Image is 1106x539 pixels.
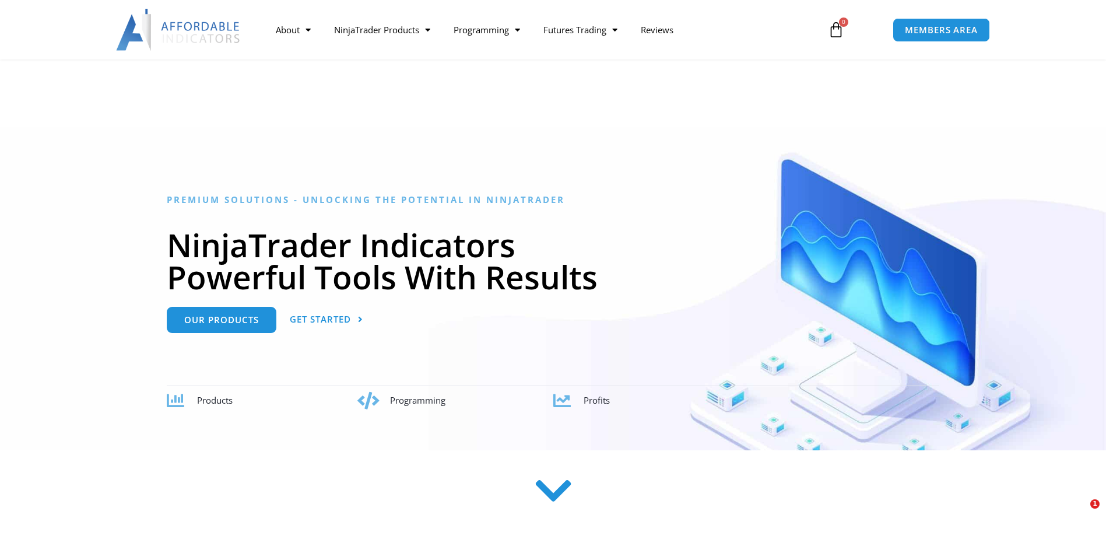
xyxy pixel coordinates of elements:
[167,194,939,205] h6: Premium Solutions - Unlocking the Potential in NinjaTrader
[584,394,610,406] span: Profits
[1066,499,1094,527] iframe: Intercom live chat
[532,16,629,43] a: Futures Trading
[893,18,990,42] a: MEMBERS AREA
[184,316,259,324] span: Our Products
[167,307,276,333] a: Our Products
[264,16,814,43] nav: Menu
[290,307,363,333] a: Get Started
[167,229,939,293] h1: NinjaTrader Indicators Powerful Tools With Results
[1090,499,1100,509] span: 1
[905,26,978,34] span: MEMBERS AREA
[629,16,685,43] a: Reviews
[390,394,445,406] span: Programming
[810,13,862,47] a: 0
[442,16,532,43] a: Programming
[839,17,848,27] span: 0
[264,16,322,43] a: About
[116,9,241,51] img: LogoAI | Affordable Indicators – NinjaTrader
[322,16,442,43] a: NinjaTrader Products
[197,394,233,406] span: Products
[290,315,351,324] span: Get Started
